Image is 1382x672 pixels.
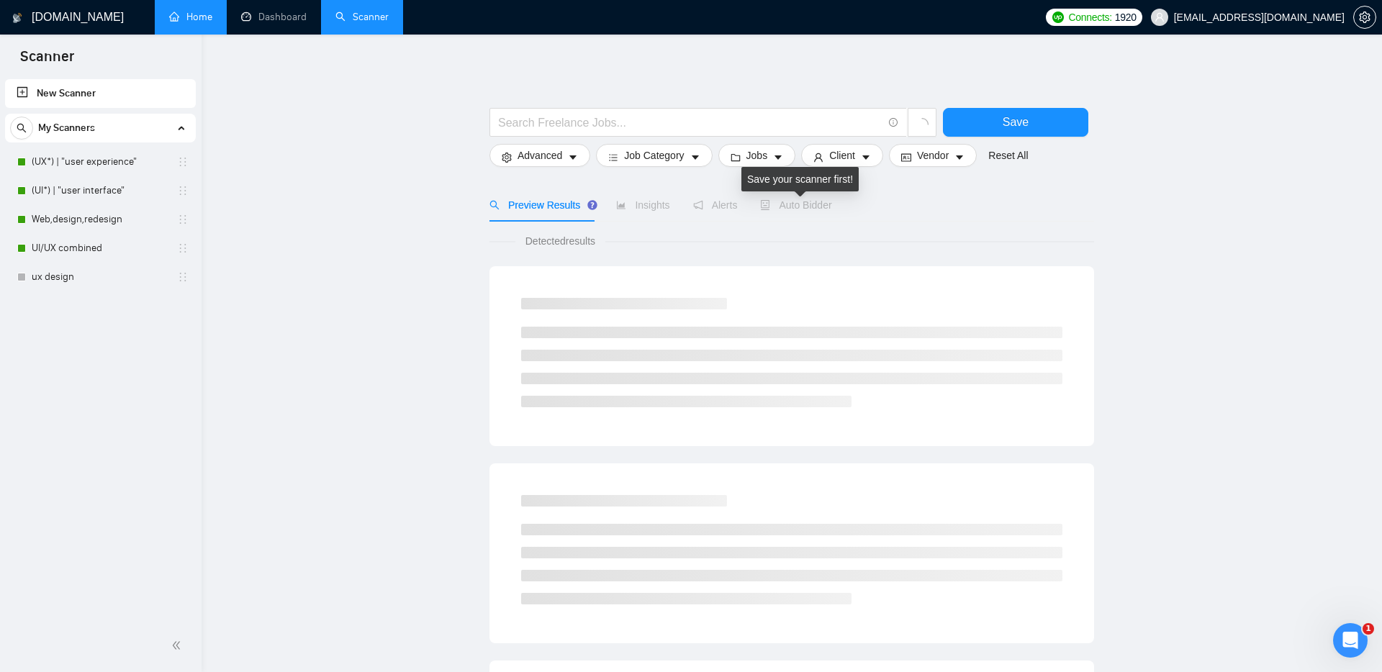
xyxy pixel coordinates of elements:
button: settingAdvancedcaret-down [489,144,590,167]
a: ux design [32,263,168,291]
a: dashboardDashboard [241,11,307,23]
span: Job Category [624,147,684,163]
span: bars [608,152,618,163]
span: user [1155,12,1165,22]
input: Search Freelance Jobs... [498,114,882,132]
a: UI/UX combined [32,234,168,263]
span: holder [177,185,189,196]
span: holder [177,214,189,225]
a: (UI*) | "user interface" [32,176,168,205]
span: Jobs [746,147,768,163]
a: searchScanner [335,11,389,23]
a: setting [1353,12,1376,23]
span: Scanner [9,46,86,76]
button: search [10,117,33,140]
div: Tooltip anchor [586,199,599,212]
span: double-left [171,638,186,653]
span: search [489,200,500,210]
button: setting [1353,6,1376,29]
span: robot [760,200,770,210]
span: folder [731,152,741,163]
span: user [813,152,823,163]
button: Save [943,108,1088,137]
span: area-chart [616,200,626,210]
span: Auto Bidder [760,199,831,211]
span: Vendor [917,147,949,163]
span: caret-down [773,152,783,163]
span: Connects: [1068,9,1111,25]
span: caret-down [861,152,871,163]
button: userClientcaret-down [801,144,883,167]
span: holder [177,271,189,283]
button: barsJob Categorycaret-down [596,144,712,167]
span: holder [177,242,189,254]
span: Advanced [518,147,562,163]
span: caret-down [954,152,965,163]
a: Web,design,redesign [32,205,168,234]
span: loading [916,118,929,131]
span: Alerts [693,199,738,211]
span: search [11,123,32,133]
span: Insights [616,199,669,211]
img: upwork-logo.png [1052,12,1064,23]
a: homeHome [169,11,212,23]
span: Preview Results [489,199,593,211]
li: New Scanner [5,79,196,108]
iframe: Intercom live chat [1333,623,1368,658]
span: idcard [901,152,911,163]
span: Save [1003,113,1029,131]
a: New Scanner [17,79,184,108]
span: 1920 [1115,9,1137,25]
div: Save your scanner first! [741,167,859,191]
span: info-circle [889,118,898,127]
span: setting [502,152,512,163]
button: idcardVendorcaret-down [889,144,977,167]
span: notification [693,200,703,210]
span: Client [829,147,855,163]
span: caret-down [568,152,578,163]
span: holder [177,156,189,168]
a: (UX*) | "user experience" [32,147,168,176]
button: folderJobscaret-down [718,144,796,167]
span: setting [1354,12,1376,23]
span: caret-down [690,152,700,163]
a: Reset All [988,147,1028,163]
img: logo [12,6,22,29]
li: My Scanners [5,114,196,291]
span: 1 [1363,623,1374,635]
span: Detected results [515,233,605,249]
span: My Scanners [38,114,95,142]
